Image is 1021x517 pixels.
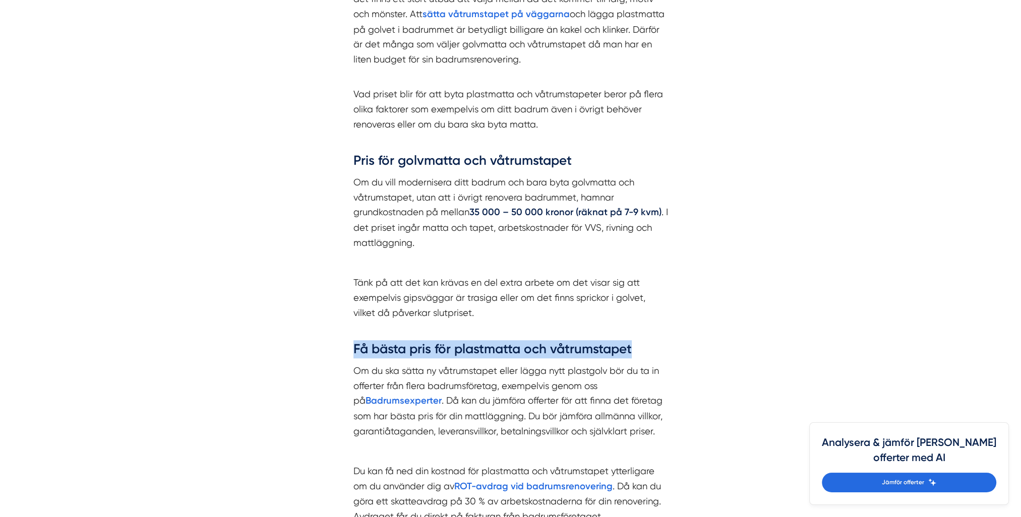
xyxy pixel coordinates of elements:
a: Jämför offerter [822,473,996,492]
a: sätta våtrumstapet på väggarna [423,9,570,19]
strong: 35 000 – 50 000 kronor (räknat på 7-9 kvm) [469,207,662,218]
span: Jämför offerter [882,478,924,487]
h4: Analysera & jämför [PERSON_NAME] offerter med AI [822,435,996,473]
p: Om du vill modernisera ditt badrum och bara byta golvmatta och våtrumstapet, utan att i övrigt re... [353,175,668,250]
p: Vad priset blir för att byta plastmatta och våtrumstapeter beror på flera olika faktorer som exem... [353,87,668,147]
strong: ROT-avdrag vid badrumsrenovering [454,481,613,492]
h3: Pris för golvmatta och våtrumstapet [353,152,668,175]
a: ROT-avdrag vid badrumsrenovering [454,481,613,491]
a: Badrumsexperter [366,395,442,406]
p: Om du ska sätta ny våtrumstapet eller lägga nytt plastgolv bör du ta in offerter från flera badru... [353,363,668,438]
h3: Få bästa pris för plastmatta och våtrumstapet [353,340,668,363]
strong: sätta våtrumstapet på väggarna [423,9,570,20]
p: Tänk på att det kan krävas en del extra arbete om det visar sig att exempelvis gipsväggar är tras... [353,275,668,335]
